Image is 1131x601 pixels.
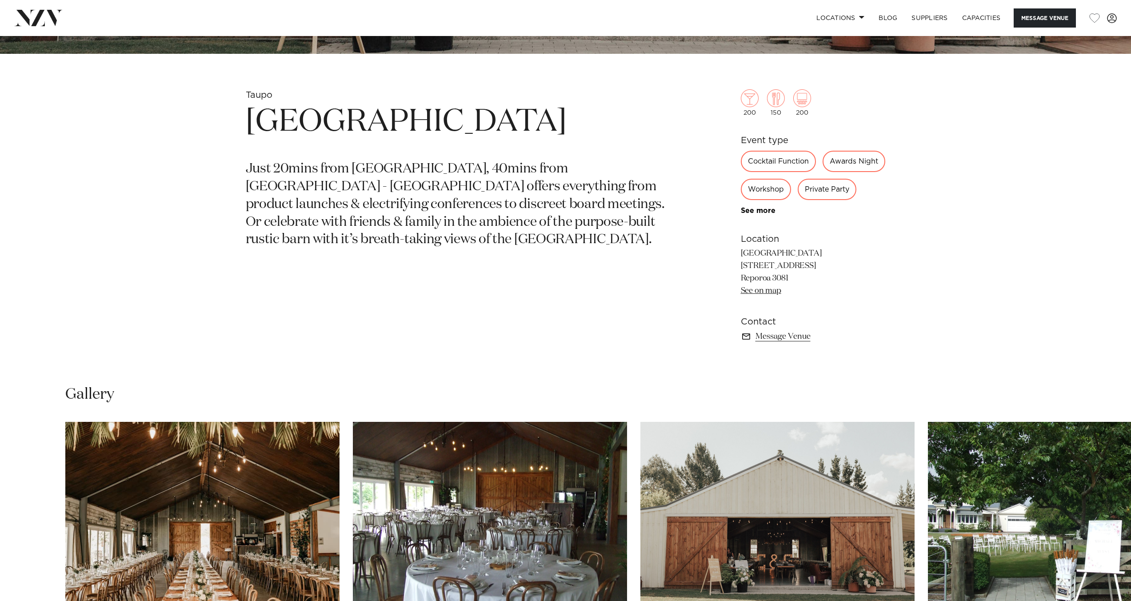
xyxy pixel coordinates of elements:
[246,91,272,100] small: Taupo
[741,89,759,116] div: 200
[767,89,785,116] div: 150
[14,10,63,26] img: nzv-logo.png
[741,89,759,107] img: cocktail.png
[741,287,781,295] a: See on map
[793,89,811,107] img: theatre.png
[809,8,871,28] a: Locations
[871,8,904,28] a: BLOG
[741,315,886,329] h6: Contact
[793,89,811,116] div: 200
[823,151,885,172] div: Awards Night
[741,330,886,343] a: Message Venue
[955,8,1008,28] a: Capacities
[741,134,886,147] h6: Event type
[65,385,114,405] h2: Gallery
[904,8,955,28] a: SUPPLIERS
[246,102,678,143] h1: [GEOGRAPHIC_DATA]
[741,179,791,200] div: Workshop
[1014,8,1076,28] button: Message Venue
[741,151,816,172] div: Cocktail Function
[741,248,886,297] p: [GEOGRAPHIC_DATA] [STREET_ADDRESS] Reporoa 3081
[798,179,856,200] div: Private Party
[741,232,886,246] h6: Location
[246,160,678,249] p: Just 20mins from [GEOGRAPHIC_DATA], 40mins from [GEOGRAPHIC_DATA] - [GEOGRAPHIC_DATA] offers ever...
[767,89,785,107] img: dining.png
